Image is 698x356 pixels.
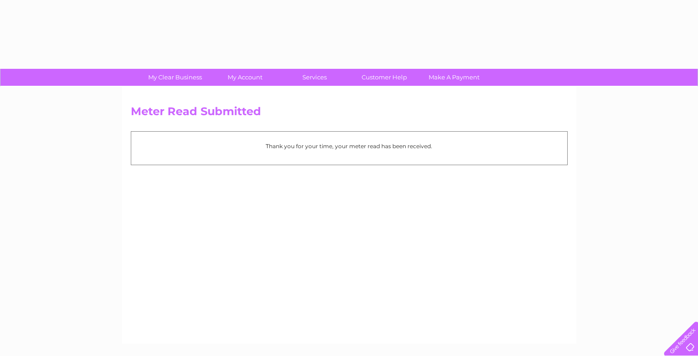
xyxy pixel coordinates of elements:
[346,69,422,86] a: Customer Help
[131,105,568,122] h2: Meter Read Submitted
[136,142,563,150] p: Thank you for your time, your meter read has been received.
[207,69,283,86] a: My Account
[416,69,492,86] a: Make A Payment
[137,69,213,86] a: My Clear Business
[277,69,352,86] a: Services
